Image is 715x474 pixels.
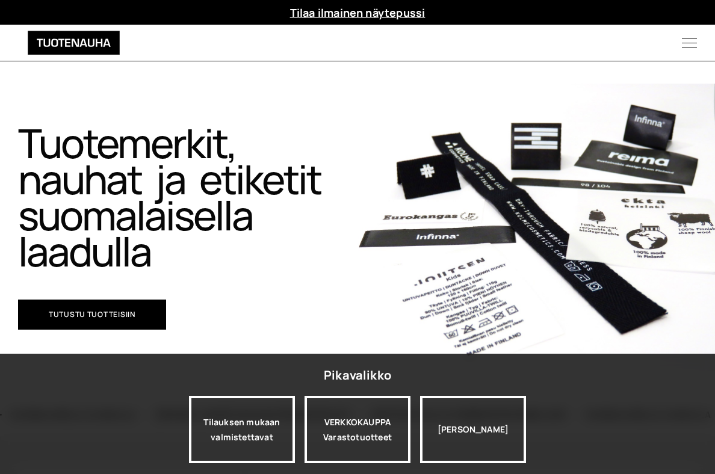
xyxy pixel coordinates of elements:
[290,5,426,20] a: Tilaa ilmainen näytepussi
[357,84,715,371] img: Etusivu 1
[324,365,391,386] div: Pikavalikko
[420,396,526,463] div: [PERSON_NAME]
[49,311,135,318] span: Tutustu tuotteisiin
[664,25,715,61] button: Menu
[305,396,410,463] a: VERKKOKAUPPAVarastotuotteet
[12,31,135,55] img: Tuotenauha Oy
[305,396,410,463] div: VERKKOKAUPPA Varastotuotteet
[189,396,295,463] a: Tilauksen mukaan valmistettavat
[18,300,166,330] a: Tutustu tuotteisiin
[18,125,339,269] h1: Tuotemerkit, nauhat ja etiketit suomalaisella laadulla​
